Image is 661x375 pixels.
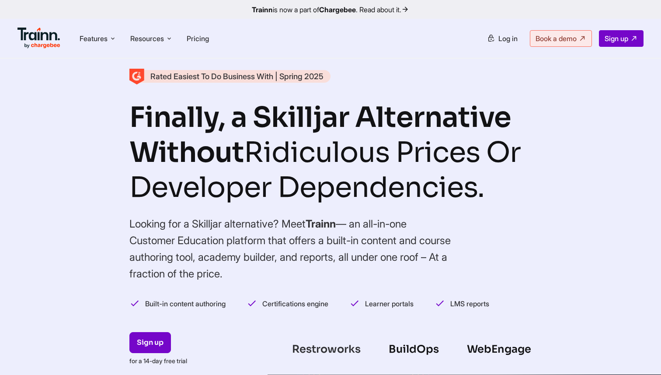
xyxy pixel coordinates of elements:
span: Sign up [605,34,628,43]
div: Restroworks [278,337,375,357]
a: Log in [482,31,523,46]
img: Skilljar Alternative - Trainn | High Performer - Customer Education Category [129,69,144,84]
span: Resources [130,34,164,43]
a: Rated Easiest To Do Business With | Spring 2025 [129,70,330,83]
li: Certifications engine [247,296,328,311]
span: Log in [498,34,518,43]
a: Pricing [187,34,209,43]
img: Trainn Logo [17,28,60,49]
div: WebEngage [453,337,545,357]
div: BuildOps [375,337,453,357]
h1: Finally, a Skilljar Alternative Without [129,100,532,205]
b: Chargebee [319,5,356,14]
li: Learner portals [349,296,414,311]
li: LMS reports [435,296,489,311]
span: Book a demo [536,34,577,43]
a: Sign up [129,332,171,353]
a: Book a demo [530,30,592,47]
div: for a 14-day free trial [129,332,532,365]
b: Trainn [306,217,336,230]
span: Features [80,34,108,43]
b: Trainn [252,5,273,14]
h4: Looking for a Skilljar alternative? Meet — an all-in-one Customer Education platform that offers ... [129,216,453,282]
i: Ridiculous Prices Or Developer Dependencies. [129,135,521,205]
li: Built-in content authoring [129,296,226,311]
a: Sign up [599,30,644,47]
